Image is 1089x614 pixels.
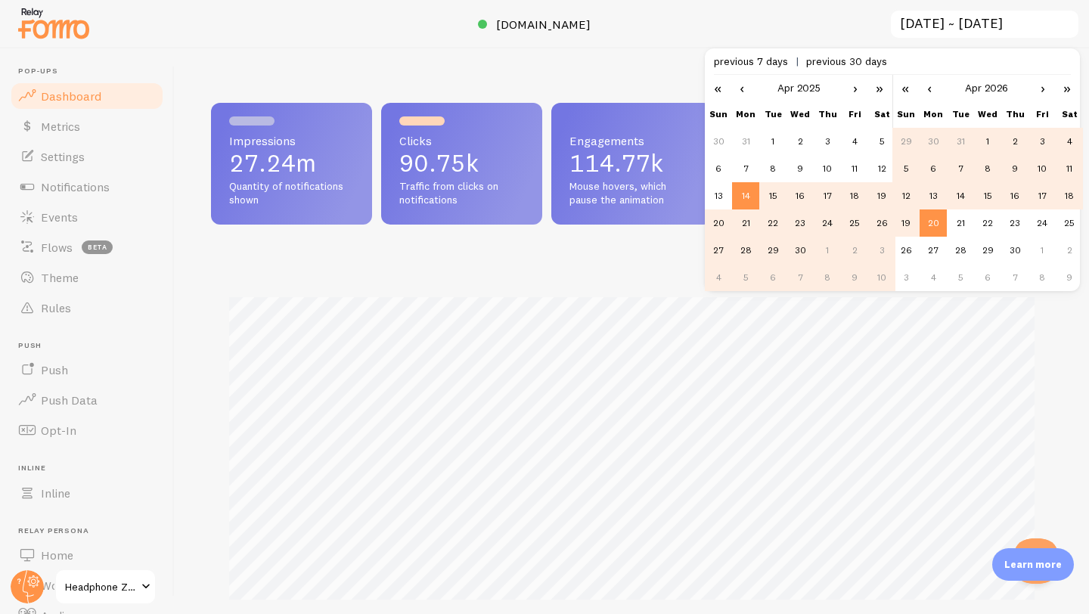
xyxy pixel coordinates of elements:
a: Notifications [9,172,165,202]
td: 08/05/2025 [814,264,841,291]
a: Inline [9,478,165,508]
td: 02/04/2026 [1001,128,1028,155]
td: 10/04/2026 [1028,155,1056,182]
th: Wed [786,101,814,128]
a: Rules [9,293,165,323]
a: Apr [965,81,982,95]
td: 30/04/2026 [1001,237,1028,264]
td: 31/03/2026 [947,128,974,155]
a: Dashboard [9,81,165,111]
td: 02/05/2026 [1056,237,1083,264]
td: 04/04/2026 [1056,128,1083,155]
td: 30/03/2025 [705,128,732,155]
a: Events [9,202,165,232]
td: 07/04/2025 [732,155,759,182]
td: 20/04/2025 [705,209,732,237]
a: ‹ [918,75,941,101]
td: 28/04/2025 [732,237,759,264]
td: 01/05/2026 [1028,237,1056,264]
td: 29/04/2025 [759,237,786,264]
td: 23/04/2025 [786,209,814,237]
td: 04/05/2025 [705,264,732,291]
td: 22/04/2026 [974,209,1001,237]
td: 01/04/2026 [974,128,1001,155]
td: 30/04/2025 [786,237,814,264]
td: 02/04/2025 [786,128,814,155]
td: 15/04/2026 [974,182,1001,209]
td: 01/04/2025 [759,128,786,155]
td: 26/04/2026 [892,237,920,264]
span: previous 30 days [806,54,887,68]
td: 20/04/2026 [920,209,947,237]
td: 12/04/2025 [868,155,895,182]
td: 06/05/2026 [974,264,1001,291]
span: Clicks [399,135,524,147]
td: 09/05/2026 [1056,264,1083,291]
span: Pop-ups [18,67,165,76]
td: 16/04/2026 [1001,182,1028,209]
td: 14/04/2026 [947,182,974,209]
td: 06/04/2026 [920,155,947,182]
td: 05/05/2026 [947,264,974,291]
td: 25/04/2025 [841,209,868,237]
a: Home [9,540,165,570]
th: Mon [920,101,947,128]
span: Push [41,362,68,377]
td: 19/04/2026 [892,209,920,237]
a: ‹ [731,75,753,101]
td: 05/04/2026 [892,155,920,182]
span: Notifications [41,179,110,194]
td: 08/04/2025 [759,155,786,182]
span: Push [18,341,165,351]
td: 04/05/2026 [920,264,947,291]
td: 04/04/2025 [841,128,868,155]
td: 05/04/2025 [868,128,895,155]
td: 25/04/2026 [1056,209,1083,237]
a: « [892,75,918,101]
a: Flows beta [9,232,165,262]
div: Learn more [992,548,1074,581]
td: 29/04/2026 [974,237,1001,264]
td: 21/04/2025 [732,209,759,237]
a: Headphone Zone [54,569,157,605]
th: Tue [759,101,786,128]
td: 17/04/2025 [814,182,841,209]
th: Fri [841,101,868,128]
a: Opt-In [9,415,165,445]
td: 09/05/2025 [841,264,868,291]
p: 114.77k [569,151,694,175]
td: 12/04/2026 [892,182,920,209]
img: fomo-relay-logo-orange.svg [16,4,92,42]
th: Sun [892,101,920,128]
span: Engagements [569,135,694,147]
span: Push Data [41,392,98,408]
td: 18/04/2026 [1056,182,1083,209]
td: 13/04/2026 [920,182,947,209]
td: 02/05/2025 [841,237,868,264]
td: 17/04/2026 [1028,182,1056,209]
span: Flows [41,240,73,255]
td: 14/04/2025 [732,182,759,209]
td: 09/04/2025 [786,155,814,182]
a: Push Data [9,385,165,415]
td: 21/04/2026 [947,209,974,237]
td: 18/04/2025 [841,182,868,209]
span: Home [41,547,73,563]
td: 09/04/2026 [1001,155,1028,182]
td: 23/04/2026 [1001,209,1028,237]
iframe: Help Scout Beacon - Open [1013,538,1059,584]
td: 28/04/2026 [947,237,974,264]
td: 26/04/2025 [868,209,895,237]
a: Push [9,355,165,385]
th: Thu [1001,101,1028,128]
td: 08/05/2026 [1028,264,1056,291]
td: 30/03/2026 [920,128,947,155]
td: 08/04/2026 [974,155,1001,182]
span: Traffic from clicks on notifications [399,180,524,206]
th: Sun [705,101,732,128]
td: 03/05/2026 [892,264,920,291]
td: 03/05/2025 [868,237,895,264]
span: Impressions [229,135,354,147]
th: Sat [868,101,895,128]
p: Learn more [1004,557,1062,572]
